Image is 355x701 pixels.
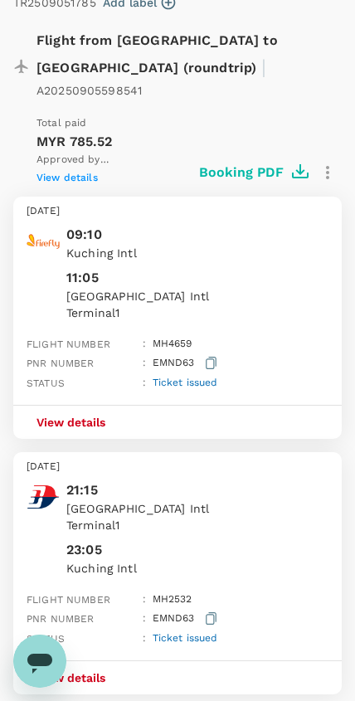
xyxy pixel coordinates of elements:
span: Total paid [36,117,87,129]
span: Status [27,633,65,645]
p: 09:10 [66,225,328,245]
p: Terminal 1 [66,304,328,321]
p: Flight from [GEOGRAPHIC_DATA] to [GEOGRAPHIC_DATA] (roundtrip) [36,31,310,100]
span: Ticket issued [153,377,218,388]
span: PNR number [27,358,95,369]
button: Booking PDF [199,158,307,187]
iframe: Button to launch messaging window [13,635,66,688]
p: Terminal 1 [66,517,328,533]
span: MH 2532 [153,593,192,605]
span: EMND63 [153,612,195,624]
p: [DATE] [27,203,328,220]
span: Approved by [36,152,141,168]
span: Status [27,377,65,389]
p: 21:15 [66,480,328,500]
span: : [143,338,146,349]
button: View details [13,661,129,694]
p: [GEOGRAPHIC_DATA] Intl [66,500,328,517]
span: | [261,56,266,79]
span: PNR number [27,613,95,625]
p: [GEOGRAPHIC_DATA] Intl [66,288,328,304]
p: 11:05 [66,268,99,288]
p: MYR 785.52 [36,132,199,152]
span: Ticket issued [153,632,218,644]
span: EMND63 [153,357,195,368]
p: 23:05 [66,540,102,560]
span: MH 4659 [153,338,192,349]
span: : [143,612,146,624]
span: : [143,632,146,644]
span: Flight number [27,338,110,350]
button: View details [13,406,129,439]
p: Kuching Intl [66,560,328,577]
span: : [143,377,146,388]
img: firefly [27,225,60,258]
img: Malaysia Airlines [27,480,60,514]
span: View details [36,172,98,183]
span: Flight number [27,594,110,606]
p: [DATE] [27,459,328,475]
span: A20250905598541 [36,84,142,97]
span: : [143,357,146,368]
span: : [143,593,146,605]
p: Kuching Intl [66,245,328,261]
